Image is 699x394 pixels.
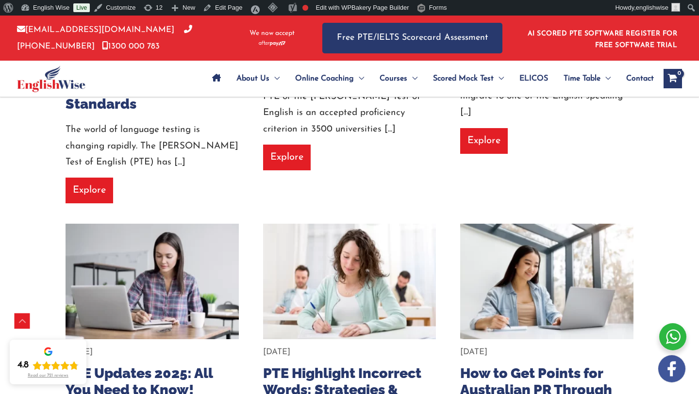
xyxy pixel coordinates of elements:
img: Afterpay-Logo [259,41,285,46]
a: Contact [618,62,654,96]
a: Online CoachingMenu Toggle [287,62,372,96]
a: CoursesMenu Toggle [372,62,425,96]
span: Scored Mock Test [433,62,494,96]
span: We now accept [250,29,295,38]
a: Explore [66,178,113,203]
a: [EMAIL_ADDRESS][DOMAIN_NAME] [17,26,174,34]
div: 4.8 [17,360,29,371]
span: Menu Toggle [494,62,504,96]
a: Time TableMenu Toggle [556,62,618,96]
a: [PHONE_NUMBER] [17,26,192,50]
a: View Shopping Cart, empty [664,69,682,88]
span: Time Table [564,62,600,96]
span: Contact [626,62,654,96]
span: ELICOS [519,62,548,96]
a: 1300 000 783 [102,42,160,50]
div: Read our 721 reviews [28,373,68,378]
div: Focus keyphrase not set [302,5,308,11]
a: Free PTE/IELTS Scorecard Assessment [322,23,502,53]
div: The world of language testing is changing rapidly. The [PERSON_NAME] Test of English (PTE) has [...] [66,122,239,170]
img: white-facebook.png [658,355,685,382]
span: Menu Toggle [407,62,417,96]
a: ELICOS [512,62,556,96]
img: ashok kumar [671,3,680,12]
span: Menu Toggle [354,62,364,96]
a: Live [73,3,90,12]
span: Menu Toggle [269,62,280,96]
a: About UsMenu Toggle [229,62,287,96]
span: englishwise [636,4,668,11]
img: cropped-ew-logo [17,66,85,92]
a: AI SCORED PTE SOFTWARE REGISTER FOR FREE SOFTWARE TRIAL [528,30,678,49]
span: Online Coaching [295,62,354,96]
span: About Us [236,62,269,96]
span: Courses [380,62,407,96]
a: Explore [460,128,508,154]
a: Scored Mock TestMenu Toggle [425,62,512,96]
div: PTE or the [PERSON_NAME] Test of English is an accepted proficiency criterion in 3500 universitie... [263,89,436,137]
span: Menu Toggle [600,62,611,96]
aside: Header Widget 1 [522,22,682,54]
div: Rating: 4.8 out of 5 [17,360,79,371]
a: Explore [263,145,311,170]
nav: Site Navigation: Main Menu [204,62,654,96]
span: [DATE] [263,348,290,356]
span: [DATE] [460,348,487,356]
